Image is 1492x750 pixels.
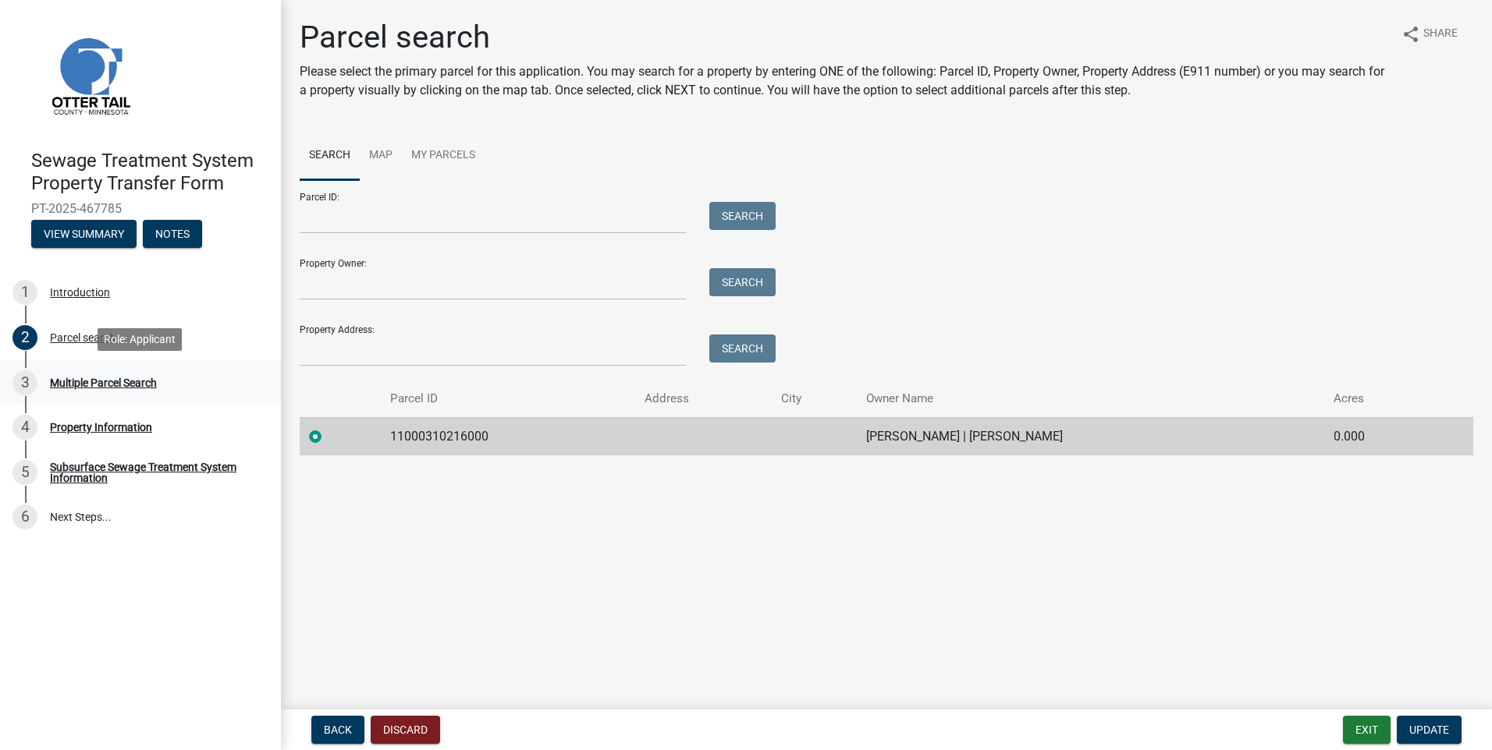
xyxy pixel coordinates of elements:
[324,723,352,736] span: Back
[857,380,1324,417] th: Owner Name
[1324,380,1433,417] th: Acres
[31,201,250,216] span: PT-2025-467785
[50,377,157,388] div: Multiple Parcel Search
[300,62,1389,100] p: Please select the primary parcel for this application. You may search for a property by entering ...
[143,228,202,241] wm-modal-confirm: Notes
[1343,716,1391,744] button: Exit
[12,280,37,305] div: 1
[50,287,110,298] div: Introduction
[50,422,152,433] div: Property Information
[709,268,776,296] button: Search
[12,325,37,350] div: 2
[12,504,37,529] div: 6
[1409,723,1449,736] span: Update
[50,332,115,343] div: Parcel search
[1401,25,1420,44] i: share
[381,380,635,417] th: Parcel ID
[12,415,37,440] div: 4
[311,716,364,744] button: Back
[1324,417,1433,455] td: 0.000
[857,417,1324,455] td: [PERSON_NAME] | [PERSON_NAME]
[31,228,137,241] wm-modal-confirm: Summary
[300,19,1389,56] h1: Parcel search
[12,370,37,395] div: 3
[709,334,776,363] button: Search
[1423,25,1458,44] span: Share
[1389,19,1470,49] button: shareShare
[31,150,268,195] h4: Sewage Treatment System Property Transfer Form
[772,380,857,417] th: City
[143,220,202,248] button: Notes
[300,131,360,181] a: Search
[635,380,773,417] th: Address
[402,131,485,181] a: My Parcels
[360,131,402,181] a: Map
[50,462,256,483] div: Subsurface Sewage Treatment System Information
[371,716,440,744] button: Discard
[1397,716,1462,744] button: Update
[381,417,635,455] td: 11000310216000
[709,202,776,230] button: Search
[98,328,182,351] div: Role: Applicant
[31,16,148,133] img: Otter Tail County, Minnesota
[31,220,137,248] button: View Summary
[12,460,37,485] div: 5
